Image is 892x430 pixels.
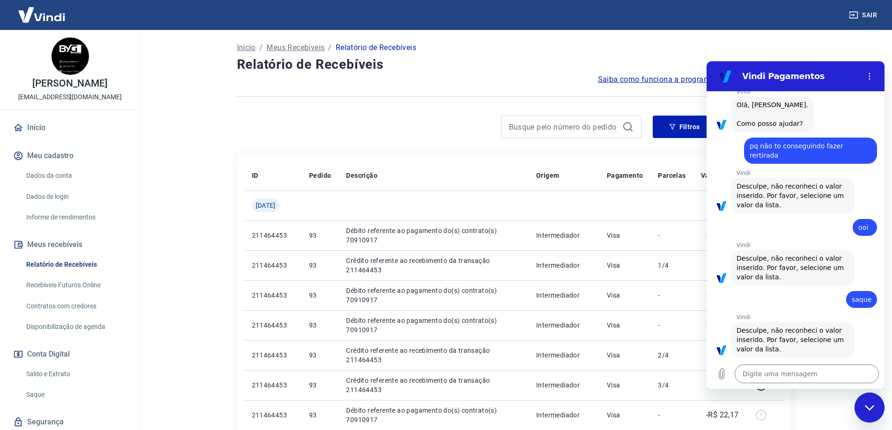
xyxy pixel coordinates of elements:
p: 3/4 [658,380,686,390]
p: Débito referente ao pagamento do(s) contrato(s) 70910917 [346,226,521,245]
p: 93 [309,321,331,330]
p: / [328,42,332,53]
p: 211464453 [252,321,294,330]
img: Vindi [11,0,72,29]
p: Débito referente ao pagamento do(s) contrato(s) 70910917 [346,286,521,305]
p: 93 [309,261,331,270]
p: 211464453 [252,291,294,300]
p: Visa [607,321,643,330]
button: Filtros [653,116,716,138]
p: ID [252,171,258,180]
p: Relatório de Recebíveis [336,42,416,53]
a: Dados da conta [22,166,129,185]
p: Visa [607,380,643,390]
p: Pedido [309,171,331,180]
a: Início [237,42,256,53]
p: 93 [309,231,331,240]
a: Início [11,117,129,138]
p: Intermediador [536,410,592,420]
p: - [658,291,686,300]
button: Conta Digital [11,344,129,364]
p: Débito referente ao pagamento do(s) contrato(s) 70910917 [346,316,521,335]
p: Parcelas [658,171,686,180]
p: 211464453 [252,380,294,390]
p: Visa [607,410,643,420]
p: - [658,410,686,420]
p: 93 [309,291,331,300]
p: 93 [309,350,331,360]
p: / [259,42,263,53]
p: Visa [607,231,643,240]
span: [DATE] [256,201,276,210]
p: Intermediador [536,380,592,390]
a: Recebíveis Futuros Online [22,276,129,295]
a: Disponibilização de agenda [22,317,129,336]
a: Relatório de Recebíveis [22,255,129,274]
iframe: Janela de mensagens [707,61,885,389]
p: 93 [309,410,331,420]
a: Saldo e Extrato [22,364,129,384]
input: Busque pelo número do pedido [509,120,619,134]
img: 2017ffe9-d509-46ce-90e9-2cfa4688c615.jpeg [52,37,89,75]
a: Meus Recebíveis [266,42,324,53]
p: Origem [536,171,559,180]
p: Crédito referente ao recebimento da transação 211464453 [346,376,521,394]
p: -R$ 22,17 [706,409,739,421]
p: Intermediador [536,261,592,270]
a: Saque [22,385,129,404]
p: 211464453 [252,231,294,240]
h4: Relatório de Recebíveis [237,55,791,74]
p: 1/4 [658,261,686,270]
p: Visa [607,261,643,270]
a: Dados de login [22,187,129,206]
p: [EMAIL_ADDRESS][DOMAIN_NAME] [18,92,122,102]
p: 211464453 [252,410,294,420]
p: Intermediador [536,321,592,330]
p: Pagamento [607,171,643,180]
p: Visa [607,350,643,360]
p: Visa [607,291,643,300]
p: Crédito referente ao recebimento da transação 211464453 [346,346,521,364]
p: 2/4 [658,350,686,360]
p: Valor Líq. [701,171,731,180]
a: Saiba como funciona a programação dos recebimentos [598,74,791,85]
a: Contratos com credores [22,297,129,316]
p: - [658,321,686,330]
p: 211464453 [252,261,294,270]
p: Crédito referente ao recebimento da transação 211464453 [346,256,521,275]
p: 93 [309,380,331,390]
p: Débito referente ao pagamento do(s) contrato(s) 70910917 [346,406,521,424]
iframe: Botão para abrir a janela de mensagens, conversa em andamento [855,393,885,423]
a: Informe de rendimentos [22,208,129,227]
p: Intermediador [536,231,592,240]
button: Meus recebíveis [11,234,129,255]
p: Intermediador [536,350,592,360]
p: Intermediador [536,291,592,300]
button: Sair [847,7,881,24]
p: Descrição [346,171,377,180]
button: Meu cadastro [11,146,129,166]
p: - [658,231,686,240]
p: [PERSON_NAME] [32,79,107,88]
p: 211464453 [252,350,294,360]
